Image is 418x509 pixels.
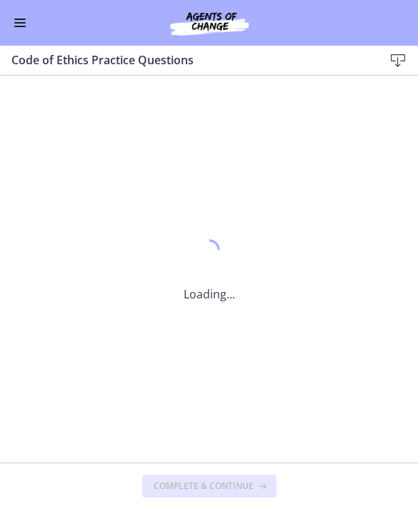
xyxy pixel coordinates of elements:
span: Complete & continue [154,480,254,492]
button: Complete & continue [142,475,277,498]
div: 1 [184,236,235,268]
img: Agents of Change [138,9,281,37]
button: Enable menu [11,14,29,31]
p: Loading... [184,286,235,303]
h3: Code of Ethics Practice Questions [11,51,361,69]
